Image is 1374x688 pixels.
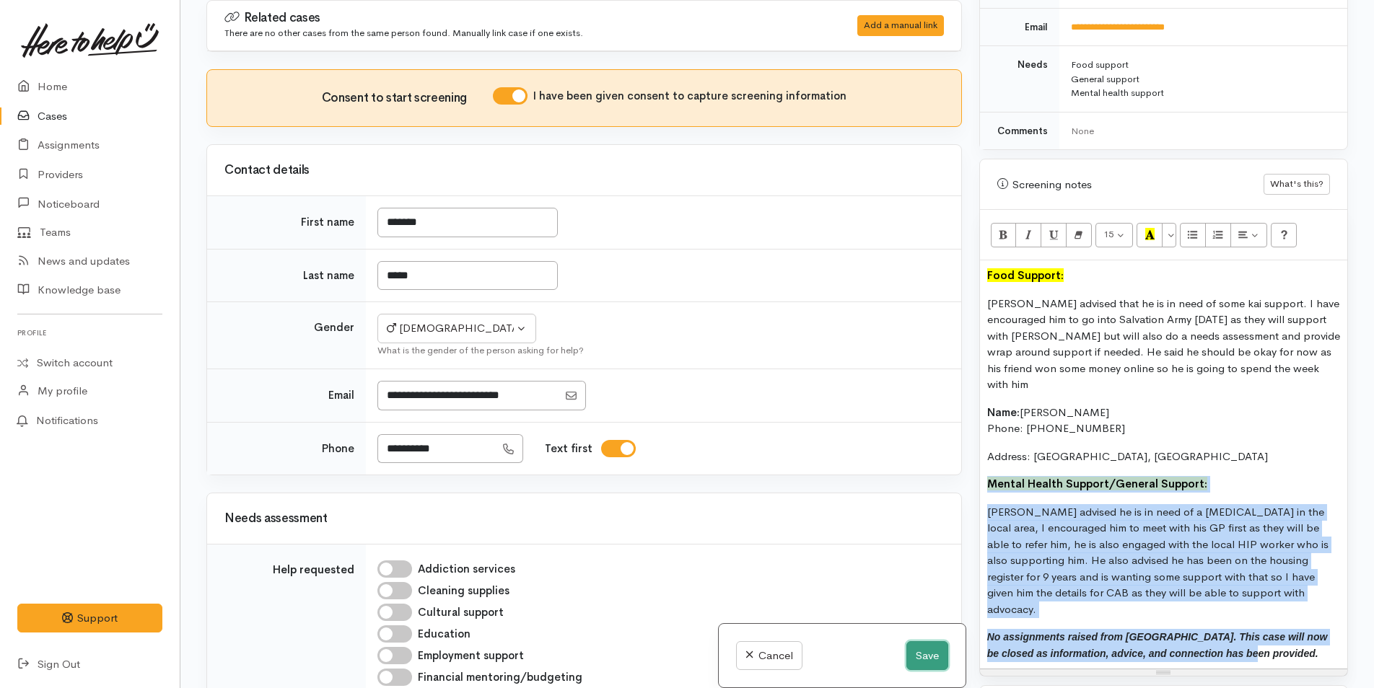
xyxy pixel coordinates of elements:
p: Address: [GEOGRAPHIC_DATA], [GEOGRAPHIC_DATA] [987,449,1340,465]
td: Needs [980,46,1059,113]
font: Food Support: [987,268,1064,282]
label: Financial mentoring/budgeting [418,669,582,686]
button: Font Size [1095,223,1134,247]
div: Food support [1071,58,1330,72]
div: Mental health support [1071,86,1330,100]
button: Help [1271,223,1297,247]
button: Italic (CTRL+I) [1015,223,1041,247]
h3: Contact details [224,164,944,177]
td: Comments [980,112,1059,149]
button: More Color [1162,223,1176,247]
div: Add a manual link [857,15,944,36]
label: Gender [314,319,354,336]
button: Male [377,314,536,343]
label: Phone [322,441,354,457]
div: Screening notes [997,177,1264,193]
button: Bold (CTRL+B) [991,223,1017,247]
div: None [1071,124,1330,138]
button: Recent Color [1137,223,1163,247]
label: First name [301,214,354,231]
label: Email [328,387,354,404]
button: Save [906,641,948,671]
label: Last name [303,268,354,284]
p: [PERSON_NAME] Phone: [PHONE_NUMBER] [987,405,1340,437]
span: 15 [1103,228,1113,240]
label: Cultural support [418,604,504,621]
p: [PERSON_NAME] advised he is in need of a [MEDICAL_DATA] in the local area, I encouraged him to me... [987,504,1340,618]
button: Paragraph [1230,223,1268,247]
h3: Consent to start screening [322,92,493,105]
label: I have been given consent to capture screening information [533,88,846,105]
font: Mental Health Support/General Support: [987,477,1207,490]
td: Email [980,8,1059,46]
a: Cancel [736,641,802,671]
label: Education [418,626,471,643]
div: Resize [980,669,1347,676]
div: What is the gender of the person asking for help? [377,343,944,358]
button: Remove Font Style (CTRL+\) [1066,223,1092,247]
button: Underline (CTRL+U) [1041,223,1067,247]
b: Name: [987,405,1020,419]
label: Text first [545,441,592,457]
p: [PERSON_NAME] advised that he is in need of some kai support. I have encouraged him to go into Sa... [987,296,1340,393]
label: Cleaning supplies [418,583,509,599]
h3: Needs assessment [224,512,944,526]
div: [DEMOGRAPHIC_DATA] [387,320,514,337]
button: Ordered list (CTRL+SHIFT+NUM8) [1205,223,1231,247]
span: No assignments raised from [GEOGRAPHIC_DATA]. This case will now be closed as information, advice... [987,631,1328,659]
small: There are no other cases from the same person found. Manually link case if one exists. [224,27,583,39]
h6: Profile [17,323,162,343]
button: What's this? [1264,174,1330,195]
label: Employment support [418,648,524,664]
button: Support [17,604,162,633]
h3: Related cases [224,11,821,25]
div: General support [1071,72,1330,87]
button: Unordered list (CTRL+SHIFT+NUM7) [1180,223,1206,247]
label: Addiction services [418,561,515,578]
